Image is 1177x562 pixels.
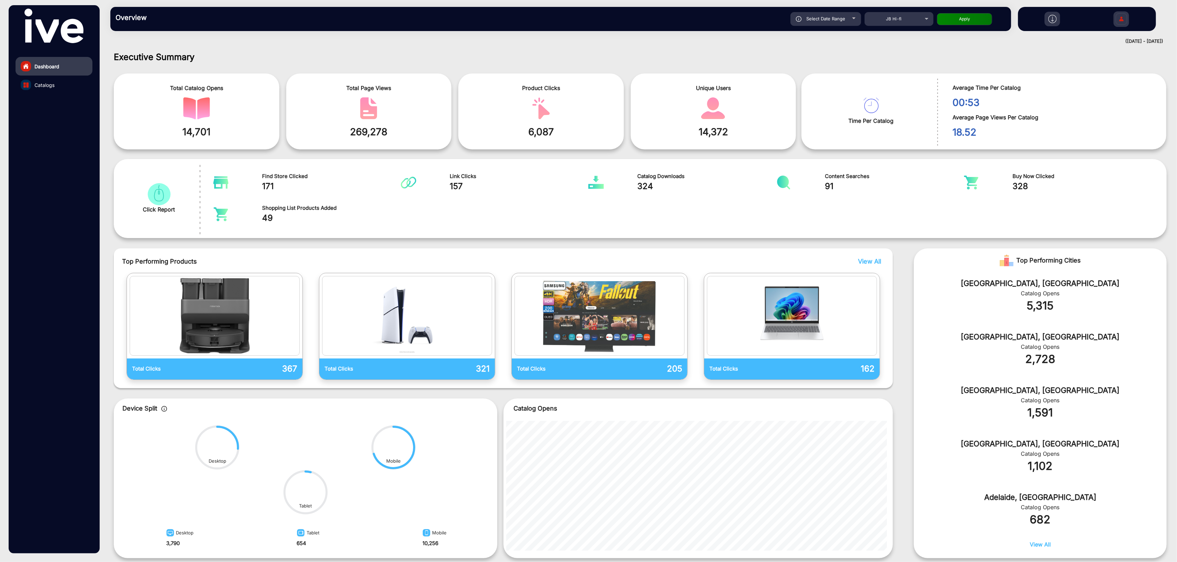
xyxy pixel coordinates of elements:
div: Desktop [209,458,226,465]
span: 171 [262,180,401,193]
div: [GEOGRAPHIC_DATA], [GEOGRAPHIC_DATA] [924,278,1156,289]
img: image [295,529,307,540]
img: catalog [776,176,791,189]
p: 162 [792,363,874,375]
div: Catalog Opens [924,343,1156,351]
div: 5,315 [924,297,1156,314]
p: Total Clicks [517,365,599,373]
span: Content Searches [825,172,964,180]
p: Total Clicks [325,365,407,373]
div: Adelaide, [GEOGRAPHIC_DATA] [924,492,1156,503]
button: View All [856,257,879,266]
span: Find Store Clicked [262,172,401,180]
p: 367 [215,363,297,375]
span: Top Performing Products [122,257,707,266]
h1: Executive Summary [114,52,1167,62]
span: Catalog Downloads [637,172,776,180]
div: Catalog Opens [924,396,1156,404]
span: 18.52 [953,125,1156,139]
span: Catalogs [34,81,54,89]
div: Tablet [299,503,312,510]
strong: 654 [297,540,306,546]
button: Apply [937,13,992,25]
span: 49 [262,212,401,224]
span: Link Clicks [450,172,589,180]
strong: 10,256 [422,540,438,546]
div: Catalog Opens [924,450,1156,458]
button: View All [1030,540,1051,555]
div: [GEOGRAPHIC_DATA], [GEOGRAPHIC_DATA] [924,331,1156,343]
div: Desktop [164,527,193,540]
span: 00:53 [953,95,1156,110]
span: JB Hi-fi [886,16,902,21]
img: catalog [355,97,382,119]
span: Product Clicks [463,84,619,92]
img: catalog [964,176,979,189]
div: Mobile [386,458,401,465]
div: Catalog Opens [924,503,1156,511]
div: Mobile [421,527,447,540]
span: Unique Users [636,84,791,92]
p: Catalog Opens [514,404,883,413]
span: 14,372 [636,125,791,139]
img: catalog [517,278,682,354]
img: catalog [528,97,555,119]
img: Rank image [1000,254,1014,267]
span: Device Split [122,405,157,412]
span: 91 [825,180,964,193]
span: Total Catalog Opens [119,84,274,92]
div: [GEOGRAPHIC_DATA], [GEOGRAPHIC_DATA] [924,438,1156,450]
span: Shopping List Products Added [262,204,401,212]
img: home [23,63,29,69]
img: catalog [183,97,210,119]
img: catalog [324,278,490,354]
img: icon [796,16,802,22]
span: Average Time Per Catalog [953,83,1156,92]
div: 1,591 [924,404,1156,421]
div: 1,102 [924,458,1156,474]
span: 328 [1013,180,1151,193]
span: Click Report [143,205,175,214]
div: Catalog Opens [924,289,1156,297]
img: h2download.svg [1048,15,1057,23]
a: Catalogs [16,76,92,94]
div: [GEOGRAPHIC_DATA], [GEOGRAPHIC_DATA] [924,385,1156,396]
div: 682 [924,511,1156,528]
p: 321 [407,363,490,375]
span: 14,701 [119,125,274,139]
img: catalog [132,278,298,354]
span: 324 [637,180,776,193]
p: Total Clicks [132,365,215,373]
span: 269,278 [291,125,447,139]
span: Select Date Range [806,16,845,21]
img: catalog [700,97,727,119]
span: Top Performing Cities [1016,254,1081,267]
img: Sign%20Up.svg [1114,8,1129,32]
img: image [421,529,432,540]
img: catalog [23,82,29,88]
h3: Overview [116,13,212,22]
span: View All [858,258,881,265]
span: Total Page Views [291,84,447,92]
img: image [164,529,176,540]
img: catalog [588,176,604,189]
span: Average Page Views Per Catalog [953,113,1156,121]
p: 205 [599,363,682,375]
img: catalog [401,176,416,189]
span: Dashboard [34,63,59,70]
img: vmg-logo [24,9,83,43]
p: Total Clicks [709,365,792,373]
a: Dashboard [16,57,92,76]
div: 2,728 [924,351,1156,367]
img: catalog [213,176,229,189]
div: Tablet [295,527,319,540]
span: 6,087 [463,125,619,139]
div: ([DATE] - [DATE]) [103,38,1163,45]
strong: 3,790 [166,540,180,546]
img: icon [161,406,167,412]
span: Buy Now Clicked [1013,172,1151,180]
span: View All [1030,541,1051,548]
span: 157 [450,180,589,193]
img: catalog [146,183,172,205]
img: catalog [864,98,879,113]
